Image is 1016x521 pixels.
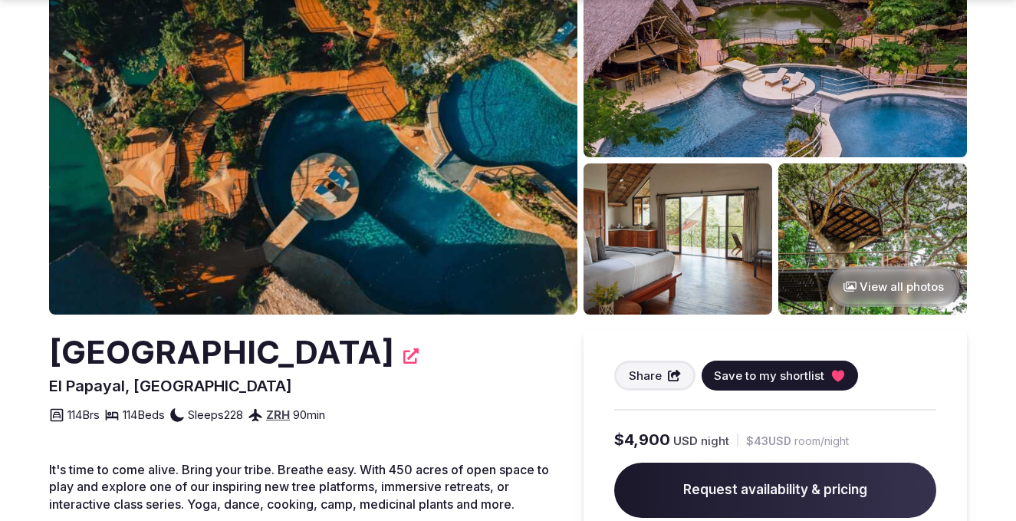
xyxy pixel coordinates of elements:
span: $4,900 [614,429,670,450]
span: 114 Beds [123,407,165,423]
button: Save to my shortlist [702,361,858,391]
span: Share [629,368,662,384]
span: room/night [794,434,849,449]
span: El Papayal, [GEOGRAPHIC_DATA] [49,377,292,395]
span: USD [673,433,698,449]
div: | [735,432,740,448]
span: Sleeps 228 [188,407,243,423]
button: View all photos [828,266,959,307]
span: It's time to come alive. Bring your tribe. Breathe easy. With 450 acres of open space to play and... [49,462,549,512]
img: Venue gallery photo [584,163,772,315]
h2: [GEOGRAPHIC_DATA] [49,330,394,375]
a: ZRH [266,407,290,422]
span: $43 USD [746,434,791,449]
span: Request availability & pricing [614,463,936,518]
span: Save to my shortlist [714,368,824,384]
span: 90 min [293,407,325,423]
span: 114 Brs [67,407,100,423]
img: Venue gallery photo [778,163,967,315]
span: night [701,433,729,449]
button: Share [614,361,695,391]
